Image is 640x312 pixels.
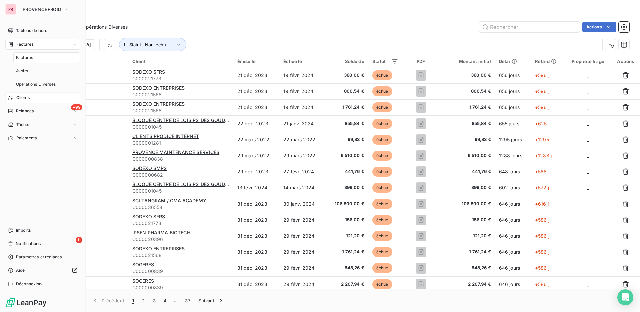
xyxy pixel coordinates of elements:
span: 855,84 € [444,120,491,127]
span: _ [587,169,589,174]
span: +1295 j [535,137,551,142]
span: C000000839 [132,268,229,275]
td: 646 jours [495,212,531,228]
span: 360,00 € [329,72,364,79]
button: Suivant [194,294,228,308]
div: Retard [535,59,561,64]
span: BLOQUE CENTRE DE LOISIRS DES GOUDES [132,181,231,187]
span: _ [587,104,589,110]
span: IPSEN PHARMA BIOTECH [132,230,190,235]
td: 31 déc. 2023 [233,260,279,276]
span: 441,76 € [444,168,491,175]
span: 399,00 € [444,184,491,191]
span: 548,26 € [329,265,364,271]
span: +596 j [535,72,549,78]
span: SOGERES [132,278,154,284]
div: PDF [406,59,436,64]
td: 29 févr. 2024 [279,244,325,260]
div: Statut [372,59,398,64]
span: 800,54 € [329,88,364,95]
span: +586 j [535,265,549,271]
td: 656 jours [495,83,531,99]
input: Rechercher [479,22,580,32]
span: 99,83 € [444,136,491,143]
div: Actions [615,59,636,64]
td: 602 jours [495,180,531,196]
span: C000000838 [132,156,229,162]
span: 121,20 € [329,233,364,239]
span: C000020396 [132,236,229,243]
span: Avoirs [16,68,28,74]
td: 21 déc. 2023 [233,83,279,99]
span: 6 510,00 € [444,152,491,159]
span: Clients [16,95,30,101]
td: 31 déc. 2023 [233,244,279,260]
span: 548,26 € [444,265,491,271]
button: 37 [181,294,194,308]
td: 29 déc. 2023 [233,164,279,180]
span: C000021773 [132,75,229,82]
span: C000036558 [132,204,229,211]
td: 646 jours [495,244,531,260]
span: _ [587,88,589,94]
span: 156,00 € [329,217,364,223]
span: Notifications [16,241,41,247]
span: Factures [16,55,33,61]
span: Factures [16,41,33,47]
span: SODEXO ENTREPRISES [132,101,185,107]
button: Statut : Non-échu , ... [119,38,186,51]
span: 441,76 € [329,168,364,175]
span: +99 [71,104,82,110]
span: _ [587,265,589,271]
span: échue [372,279,392,289]
span: échue [372,247,392,257]
span: 2 207,94 € [329,281,364,288]
span: … [170,295,181,306]
span: Imports [16,227,31,233]
span: C000001045 [132,188,229,194]
span: +625 j [535,121,549,126]
span: 99,83 € [329,136,364,143]
span: +588 j [535,169,549,174]
td: 29 févr. 2024 [279,276,325,292]
td: 1288 jours [495,148,531,164]
span: 1 761,24 € [444,104,491,111]
div: Délai [499,59,527,64]
span: +586 j [535,233,549,239]
span: _ [587,72,589,78]
span: +572 j [535,185,549,190]
td: 19 févr. 2024 [279,99,325,115]
span: Opérations Diverses [16,81,56,87]
span: 11 [76,237,82,243]
span: Paramètres et réglages [16,254,62,260]
div: Échue le [283,59,321,64]
span: échue [372,151,392,161]
td: 19 févr. 2024 [279,83,325,99]
span: échue [372,167,392,177]
span: +596 j [535,88,549,94]
td: 29 mars 2022 [233,148,279,164]
span: SODEXO SFRS [132,214,165,219]
td: 21 déc. 2023 [233,67,279,83]
span: +586 j [535,217,549,223]
span: Tableau de bord [16,28,47,34]
span: échue [372,199,392,209]
span: SOGERES [132,262,154,267]
span: _ [587,249,589,255]
span: BLOQUE CENTRE DE LOISIRS DES GOUDES [132,117,231,123]
div: Montant initial [444,59,491,64]
td: 13 févr. 2024 [233,180,279,196]
td: 31 déc. 2023 [233,196,279,212]
td: 21 déc. 2023 [233,99,279,115]
span: Tâches [16,122,30,128]
div: Client [132,59,229,64]
td: 27 févr. 2024 [279,164,325,180]
td: 648 jours [495,164,531,180]
div: Open Intercom Messenger [617,289,633,305]
span: SCI TANGRAM / CMA ACADEMY [132,198,207,203]
span: 800,54 € [444,88,491,95]
td: 656 jours [495,99,531,115]
img: Logo LeanPay [5,297,47,308]
td: 22 déc. 2023 [233,115,279,132]
button: 2 [138,294,149,308]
